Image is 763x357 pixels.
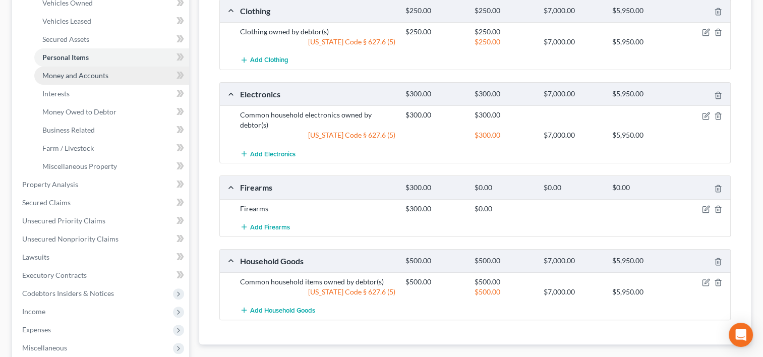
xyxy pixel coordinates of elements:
[235,37,400,47] div: [US_STATE] Code § 627.6 (5)
[22,307,45,316] span: Income
[469,89,539,99] div: $300.00
[250,223,290,231] span: Add Firearms
[42,35,89,43] span: Secured Assets
[235,277,400,287] div: Common household items owned by debtor(s)
[469,183,539,193] div: $0.00
[235,27,400,37] div: Clothing owned by debtor(s)
[400,204,469,214] div: $300.00
[34,85,189,103] a: Interests
[607,37,676,47] div: $5,950.00
[22,271,87,279] span: Executory Contracts
[400,89,469,99] div: $300.00
[34,48,189,67] a: Personal Items
[240,51,288,70] button: Add Clothing
[42,53,89,62] span: Personal Items
[250,56,288,65] span: Add Clothing
[14,194,189,212] a: Secured Claims
[607,256,676,266] div: $5,950.00
[729,323,753,347] div: Open Intercom Messenger
[469,277,539,287] div: $500.00
[469,37,539,47] div: $250.00
[34,30,189,48] a: Secured Assets
[34,12,189,30] a: Vehicles Leased
[14,230,189,248] a: Unsecured Nonpriority Claims
[607,6,676,16] div: $5,950.00
[469,6,539,16] div: $250.00
[42,17,91,25] span: Vehicles Leased
[538,37,607,47] div: $7,000.00
[34,139,189,157] a: Farm / Livestock
[607,89,676,99] div: $5,950.00
[400,277,469,287] div: $500.00
[14,266,189,284] a: Executory Contracts
[607,130,676,140] div: $5,950.00
[22,325,51,334] span: Expenses
[538,130,607,140] div: $7,000.00
[22,253,49,261] span: Lawsuits
[22,343,67,352] span: Miscellaneous
[469,204,539,214] div: $0.00
[469,256,539,266] div: $500.00
[607,183,676,193] div: $0.00
[235,204,400,214] div: Firearms
[607,287,676,297] div: $5,950.00
[235,110,400,130] div: Common household electronics owned by debtor(s)
[235,182,400,193] div: Firearms
[400,256,469,266] div: $500.00
[240,144,296,163] button: Add Electronics
[235,89,400,99] div: Electronics
[469,287,539,297] div: $500.00
[14,212,189,230] a: Unsecured Priority Claims
[22,216,105,225] span: Unsecured Priority Claims
[400,6,469,16] div: $250.00
[538,287,607,297] div: $7,000.00
[538,256,607,266] div: $7,000.00
[34,121,189,139] a: Business Related
[469,130,539,140] div: $300.00
[538,89,607,99] div: $7,000.00
[240,301,315,320] button: Add Household Goods
[34,157,189,175] a: Miscellaneous Property
[400,183,469,193] div: $300.00
[235,287,400,297] div: [US_STATE] Code § 627.6 (5)
[42,71,108,80] span: Money and Accounts
[235,6,400,16] div: Clothing
[22,234,119,243] span: Unsecured Nonpriority Claims
[22,180,78,189] span: Property Analysis
[42,126,95,134] span: Business Related
[250,150,296,158] span: Add Electronics
[469,27,539,37] div: $250.00
[469,110,539,120] div: $300.00
[400,27,469,37] div: $250.00
[235,130,400,140] div: [US_STATE] Code § 627.6 (5)
[42,89,70,98] span: Interests
[240,218,290,236] button: Add Firearms
[538,6,607,16] div: $7,000.00
[42,144,94,152] span: Farm / Livestock
[400,110,469,120] div: $300.00
[22,198,71,207] span: Secured Claims
[34,67,189,85] a: Money and Accounts
[235,256,400,266] div: Household Goods
[14,248,189,266] a: Lawsuits
[42,162,117,170] span: Miscellaneous Property
[250,307,315,315] span: Add Household Goods
[14,175,189,194] a: Property Analysis
[538,183,607,193] div: $0.00
[34,103,189,121] a: Money Owed to Debtor
[42,107,116,116] span: Money Owed to Debtor
[22,289,114,297] span: Codebtors Insiders & Notices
